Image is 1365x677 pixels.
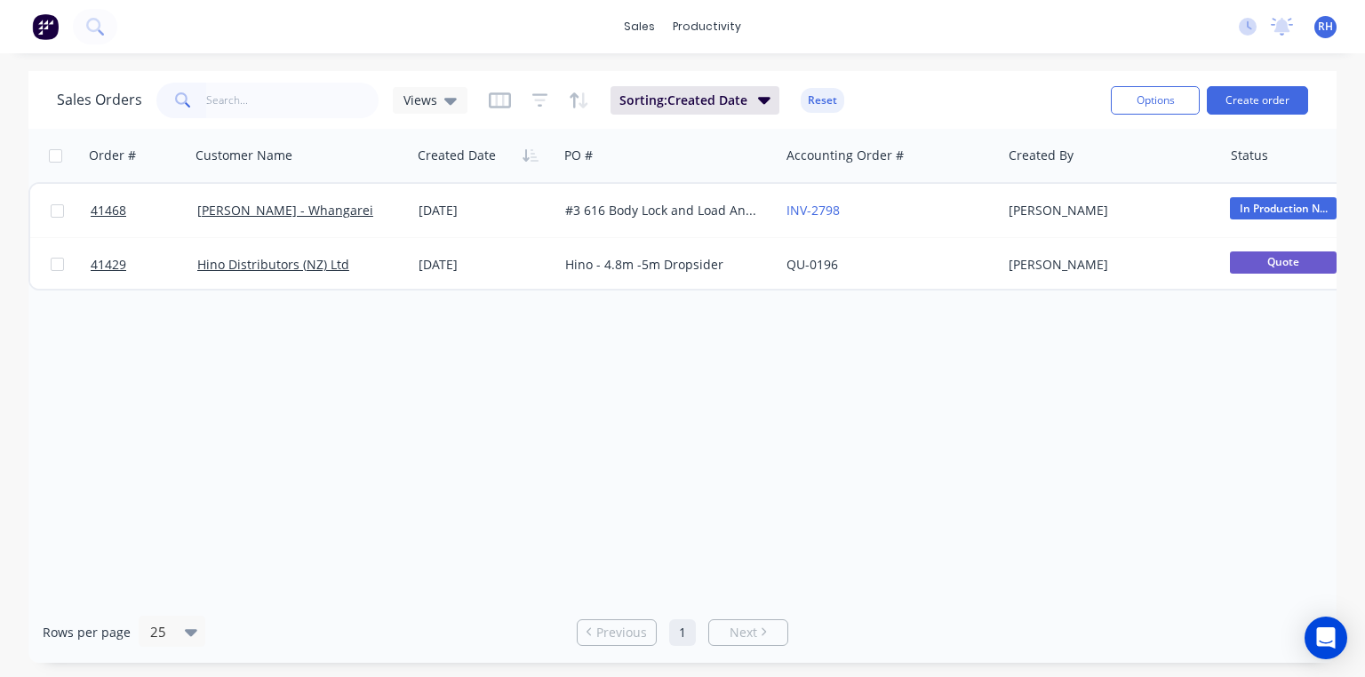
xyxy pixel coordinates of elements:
div: #3 616 Body Lock and Load Anchorage - September [565,202,762,219]
h1: Sales Orders [57,92,142,108]
button: Create order [1207,86,1308,115]
div: Status [1231,147,1268,164]
span: Previous [596,624,647,641]
span: 41429 [91,256,126,274]
a: INV-2798 [786,202,840,219]
span: 41468 [91,202,126,219]
div: productivity [664,13,750,40]
button: Reset [801,88,844,113]
div: Hino - 4.8m -5m Dropsider [565,256,762,274]
div: [PERSON_NAME] [1009,202,1206,219]
div: Order # [89,147,136,164]
a: 41429 [91,238,197,291]
input: Search... [206,83,379,118]
div: Open Intercom Messenger [1305,617,1347,659]
a: Previous page [578,624,656,641]
img: Factory [32,13,59,40]
span: In Production N... [1230,197,1337,219]
span: Rows per page [43,624,131,641]
button: Options [1111,86,1200,115]
a: 41468 [91,184,197,237]
a: [PERSON_NAME] - Whangarei [197,202,373,219]
span: Views [403,91,437,109]
a: Page 1 is your current page [669,619,696,646]
div: Accounting Order # [786,147,904,164]
button: Sorting:Created Date [611,86,779,115]
div: sales [615,13,664,40]
div: [PERSON_NAME] [1009,256,1206,274]
span: RH [1318,19,1333,35]
div: Customer Name [196,147,292,164]
span: Next [730,624,757,641]
div: Created Date [418,147,496,164]
div: Created By [1009,147,1074,164]
a: QU-0196 [786,256,838,273]
span: Sorting: Created Date [619,92,747,109]
div: PO # [564,147,593,164]
a: Hino Distributors (NZ) Ltd [197,256,349,273]
span: Quote [1230,251,1337,274]
div: [DATE] [419,202,551,219]
ul: Pagination [570,619,795,646]
div: [DATE] [419,256,551,274]
a: Next page [709,624,787,641]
